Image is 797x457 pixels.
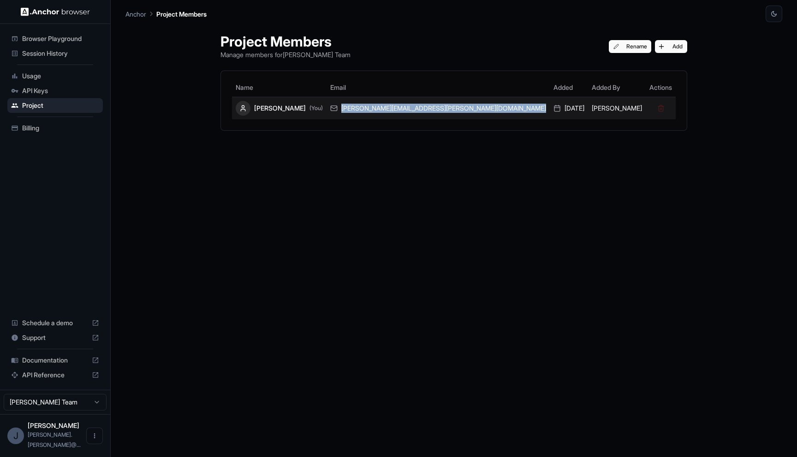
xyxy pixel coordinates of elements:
div: Support [7,330,103,345]
div: API Keys [7,83,103,98]
button: Open menu [86,428,103,444]
div: Billing [7,121,103,135]
th: Email [327,78,550,97]
span: john.thompson@innovid.com [28,431,81,448]
div: Schedule a demo [7,316,103,330]
div: Session History [7,46,103,61]
td: [PERSON_NAME] [588,97,646,119]
span: Billing [22,123,99,133]
span: Browser Playground [22,34,99,43]
div: Documentation [7,353,103,368]
span: Documentation [22,356,88,365]
div: [PERSON_NAME] [236,101,323,116]
span: John Thompson [28,422,79,429]
span: Usage [22,71,99,81]
div: Usage [7,69,103,83]
span: Project [22,101,99,110]
img: Anchor Logo [21,7,90,16]
th: Name [232,78,327,97]
span: API Keys [22,86,99,95]
div: [DATE] [553,104,584,113]
span: API Reference [22,370,88,380]
th: Actions [646,78,676,97]
p: Anchor [125,9,146,19]
button: Rename [609,40,652,53]
span: Schedule a demo [22,318,88,328]
div: API Reference [7,368,103,382]
th: Added [550,78,588,97]
div: J [7,428,24,444]
div: [PERSON_NAME][EMAIL_ADDRESS][PERSON_NAME][DOMAIN_NAME] [330,104,546,113]
th: Added By [588,78,646,97]
span: Session History [22,49,99,58]
nav: breadcrumb [125,9,207,19]
span: (You) [309,105,323,112]
p: Project Members [156,9,207,19]
div: Project [7,98,103,113]
div: Browser Playground [7,31,103,46]
button: Add [655,40,687,53]
h1: Project Members [220,33,351,50]
span: Support [22,333,88,342]
p: Manage members for [PERSON_NAME] Team [220,50,351,59]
